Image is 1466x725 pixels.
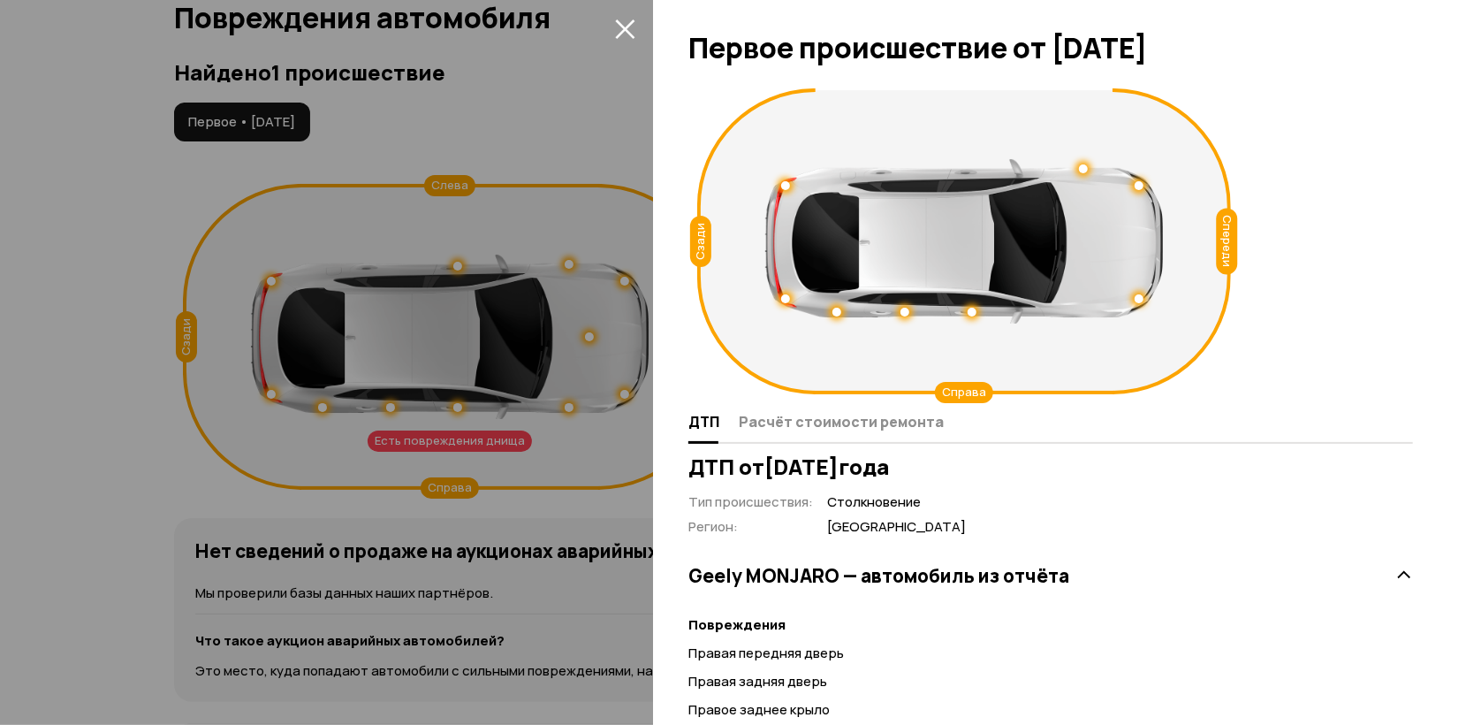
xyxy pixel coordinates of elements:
h3: ДТП от [DATE] года [688,454,1413,479]
div: Спереди [1217,209,1238,275]
span: Регион : [688,517,738,536]
span: Расчёт стоимости ремонта [739,413,944,431]
button: закрыть [611,14,639,42]
p: Правая передняя дверь [688,644,1413,663]
p: Правое заднее крыло [688,700,1413,720]
p: Правая задняя дверь [688,672,1413,691]
div: Сзади [690,216,711,267]
h3: Geely MONJARO — автомобиль из отчёта [688,564,1069,587]
span: [GEOGRAPHIC_DATA] [827,518,966,537]
span: ДТП [688,413,719,431]
span: Тип происшествия : [688,492,813,511]
div: Справа [935,382,993,403]
strong: Повреждения [688,615,786,634]
span: Столкновение [827,493,966,512]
